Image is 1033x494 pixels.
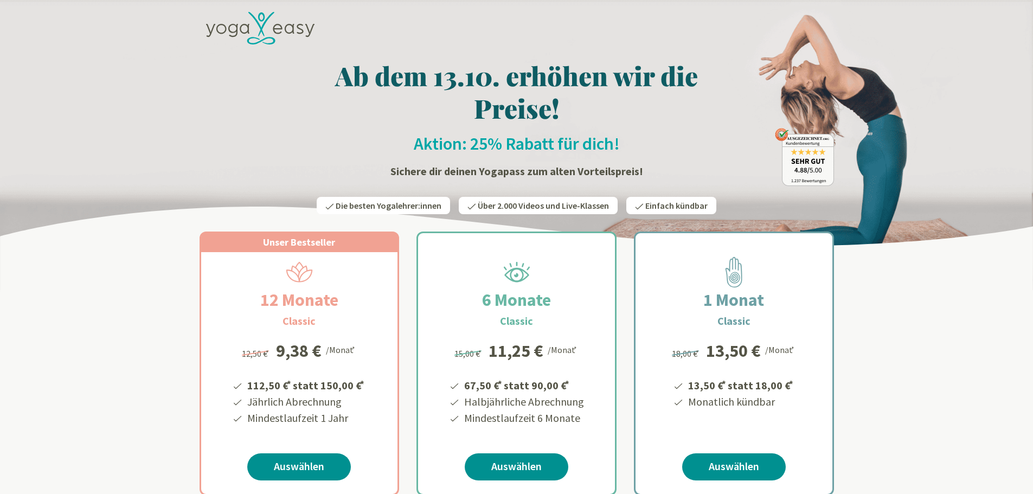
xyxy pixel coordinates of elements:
a: Auswählen [465,453,568,480]
li: Monatlich kündbar [686,394,795,410]
img: ausgezeichnet_badge.png [775,128,834,186]
h2: 6 Monate [456,287,577,313]
span: 18,00 € [672,348,701,359]
li: 67,50 € statt 90,00 € [463,375,584,394]
span: Über 2.000 Videos und Live-Klassen [478,200,609,211]
h2: 12 Monate [234,287,364,313]
h3: Classic [283,313,316,329]
div: /Monat [765,342,796,356]
li: 13,50 € statt 18,00 € [686,375,795,394]
h2: Aktion: 25% Rabatt für dich! [200,133,834,155]
div: 11,25 € [489,342,543,360]
li: Mindestlaufzeit 6 Monate [463,410,584,426]
strong: Sichere dir deinen Yogapass zum alten Vorteilspreis! [390,164,643,178]
div: 9,38 € [276,342,322,360]
a: Auswählen [682,453,786,480]
span: 12,50 € [242,348,271,359]
li: Halbjährliche Abrechnung [463,394,584,410]
h3: Classic [500,313,533,329]
h2: 1 Monat [677,287,790,313]
a: Auswählen [247,453,351,480]
div: /Monat [326,342,357,356]
span: Die besten Yogalehrer:innen [336,200,441,211]
div: /Monat [548,342,579,356]
li: Jährlich Abrechnung [246,394,366,410]
h1: Ab dem 13.10. erhöhen wir die Preise! [200,59,834,124]
span: Unser Bestseller [263,236,335,248]
li: Mindestlaufzeit 1 Jahr [246,410,366,426]
div: 13,50 € [706,342,761,360]
h3: Classic [717,313,750,329]
li: 112,50 € statt 150,00 € [246,375,366,394]
span: Einfach kündbar [645,200,708,211]
span: 15,00 € [454,348,483,359]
